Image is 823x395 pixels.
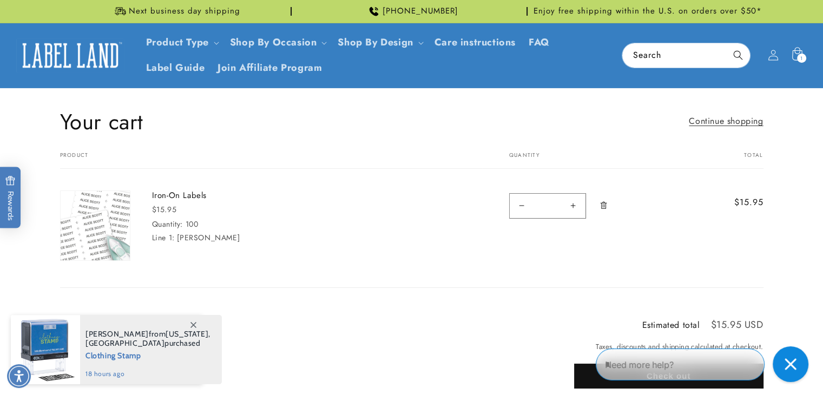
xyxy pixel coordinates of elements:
[186,219,199,229] dd: 100
[85,369,210,379] span: 18 hours ago
[152,190,314,201] a: Iron-On Labels
[230,36,317,49] span: Shop By Occasion
[152,204,314,215] div: $15.95
[5,176,16,221] span: Rewards
[85,329,149,339] span: [PERSON_NAME]
[60,152,482,169] th: Product
[60,108,143,136] h1: Your cart
[522,30,556,55] a: FAQ
[85,348,210,361] span: Clothing Stamp
[152,232,175,243] dt: Line 1:
[140,30,223,55] summary: Product Type
[146,62,205,74] span: Label Guide
[800,54,803,63] span: 1
[642,321,700,330] h2: Estimated total
[434,36,516,49] span: Care instructions
[223,30,332,55] summary: Shop By Occasion
[12,35,129,76] a: Label Land
[726,43,750,67] button: Search
[596,344,812,384] iframe: Gorgias Floating Chat
[61,191,130,260] img: Iron-On Labels - Label Land
[60,169,130,266] a: cart
[211,55,328,81] a: Join Affiliate Program
[166,329,208,339] span: [US_STATE]
[7,364,31,388] div: Accessibility Menu
[574,341,763,352] small: Taxes, discounts and shipping calculated at checkout.
[85,330,210,348] span: from , purchased
[146,35,209,49] a: Product Type
[177,232,240,243] dd: [PERSON_NAME]
[711,320,763,330] p: $15.95 USD
[16,38,124,72] img: Label Land
[338,35,413,49] a: Shop By Design
[574,364,763,389] button: Check out
[152,219,183,229] dt: Quantity:
[383,6,458,17] span: [PHONE_NUMBER]
[428,30,522,55] a: Care instructions
[140,55,212,81] a: Label Guide
[129,6,240,17] span: Next business day shipping
[684,152,763,169] th: Total
[706,196,763,209] span: $15.95
[331,30,427,55] summary: Shop By Design
[689,114,763,129] a: Continue shopping
[529,36,550,49] span: FAQ
[218,62,322,74] span: Join Affiliate Program
[534,6,762,17] span: Enjoy free shipping within the U.S. on orders over $50*
[534,193,561,219] input: Quantity for Iron-On Labels
[594,190,613,221] a: Remove Iron-On Labels - 100
[482,152,685,169] th: Quantity
[85,338,164,348] span: [GEOGRAPHIC_DATA]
